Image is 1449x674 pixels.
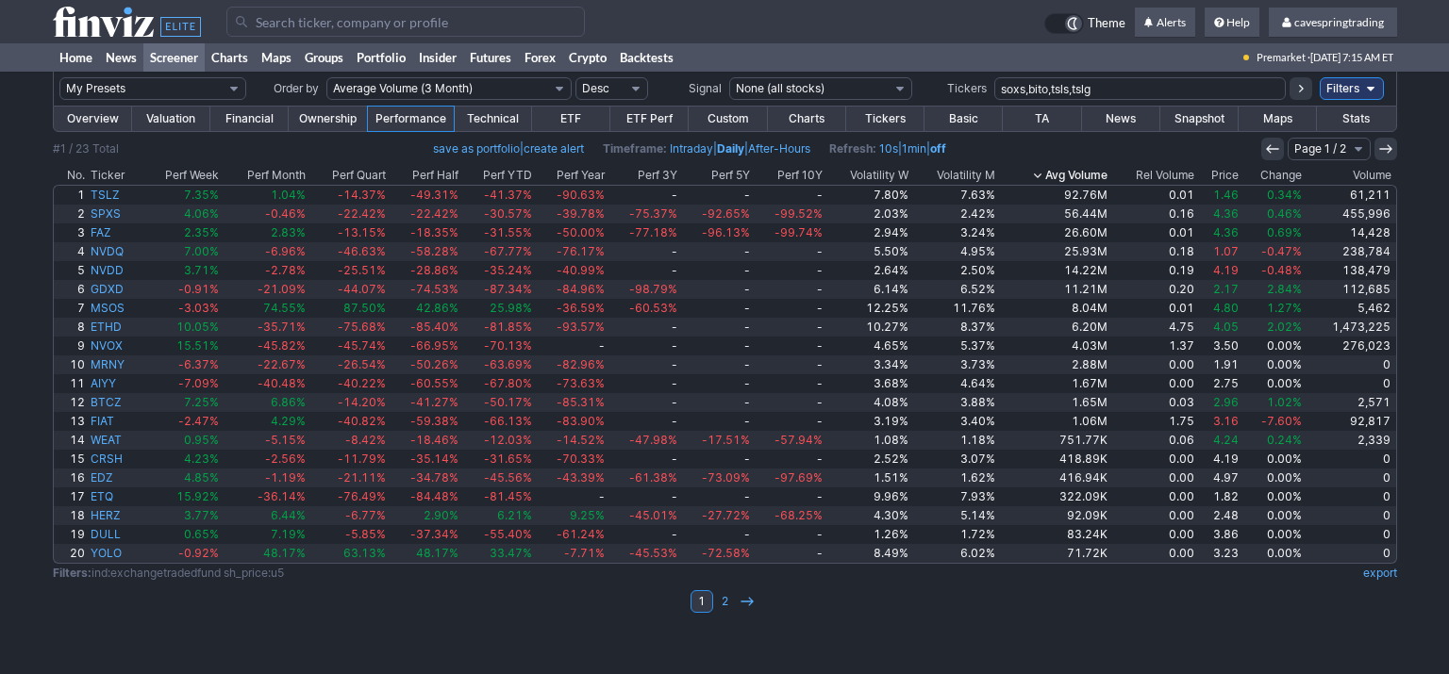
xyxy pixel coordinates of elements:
[258,320,306,334] span: -35.71%
[142,280,222,299] a: -0.91%
[338,244,386,258] span: -46.63%
[461,280,535,299] a: -87.34%
[389,280,461,299] a: -74.53%
[142,299,222,318] a: -3.03%
[88,261,142,280] a: NVDD
[410,338,458,353] span: -66.95%
[178,301,219,315] span: -3.03%
[535,318,608,337] a: -93.57%
[1088,13,1125,34] span: Theme
[911,223,998,242] a: 3.24%
[557,301,605,315] span: -36.59%
[1305,318,1395,337] a: 1,473,225
[222,280,308,299] a: -21.09%
[1044,13,1125,34] a: Theme
[680,355,753,374] a: -
[825,318,912,337] a: 10.27%
[410,225,458,239] span: -18.35%
[610,107,689,131] a: ETF Perf
[1197,261,1241,280] a: 4.19
[998,186,1110,205] a: 92.76M
[1305,242,1395,261] a: 238,784
[265,206,306,221] span: -0.46%
[484,225,532,239] span: -31.55%
[1267,206,1302,221] span: 0.46%
[535,261,608,280] a: -40.99%
[308,186,389,205] a: -14.37%
[1269,8,1397,38] a: cavespringtrading
[142,337,222,355] a: 15.51%
[1241,299,1305,318] a: 1.27%
[389,186,461,205] a: -49.31%
[184,225,219,239] span: 2.35%
[88,318,142,337] a: ETHD
[608,355,680,374] a: -
[184,188,219,202] span: 7.35%
[1110,337,1197,355] a: 1.37
[825,205,912,223] a: 2.03%
[142,318,222,337] a: 10.05%
[1305,337,1395,355] a: 276,023
[338,225,386,239] span: -13.15%
[998,261,1110,280] a: 14.22M
[461,261,535,280] a: -35.24%
[557,282,605,296] span: -84.96%
[88,280,142,299] a: GDXD
[484,282,532,296] span: -87.34%
[1110,299,1197,318] a: 0.01
[535,205,608,223] a: -39.78%
[825,355,912,374] a: 3.34%
[184,244,219,258] span: 7.00%
[1082,107,1160,131] a: News
[608,299,680,318] a: -60.53%
[54,299,89,318] a: 7
[263,301,306,315] span: 74.55%
[54,186,89,205] a: 1
[258,282,306,296] span: -21.09%
[222,337,308,355] a: -45.82%
[1267,320,1302,334] span: 2.02%
[1197,299,1241,318] a: 4.80
[911,186,998,205] a: 7.63%
[930,141,946,156] a: off
[1267,225,1302,239] span: 0.69%
[613,43,680,72] a: Backtests
[53,43,99,72] a: Home
[680,337,753,355] a: -
[680,318,753,337] a: -
[454,107,532,131] a: Technical
[911,261,998,280] a: 2.50%
[461,186,535,205] a: -41.37%
[535,280,608,299] a: -84.96%
[1197,318,1241,337] a: 4.05
[608,337,680,355] a: -
[205,43,255,72] a: Charts
[753,318,825,337] a: -
[535,186,608,205] a: -90.63%
[461,205,535,223] a: -30.57%
[608,242,680,261] a: -
[1267,188,1302,202] span: 0.34%
[1197,242,1241,261] a: 1.07
[258,338,306,353] span: -45.82%
[308,299,389,318] a: 87.50%
[88,205,142,223] a: SPXS
[389,223,461,242] a: -18.35%
[1241,318,1305,337] a: 2.02%
[680,280,753,299] a: -
[1305,261,1395,280] a: 138,479
[1213,188,1239,202] span: 1.46
[911,242,998,261] a: 4.95%
[998,280,1110,299] a: 11.21M
[88,223,142,242] a: FAZ
[1267,301,1302,315] span: 1.27%
[825,242,912,261] a: 5.50%
[412,43,463,72] a: Insider
[768,107,846,131] a: Charts
[410,320,458,334] span: -85.40%
[222,242,308,261] a: -6.96%
[680,261,753,280] a: -
[608,261,680,280] a: -
[88,355,142,374] a: MRNY
[998,299,1110,318] a: 8.04M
